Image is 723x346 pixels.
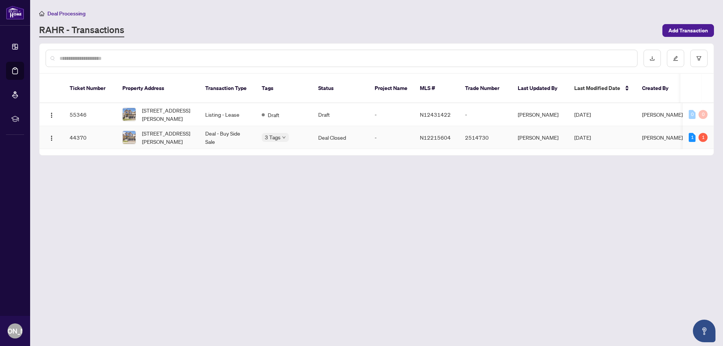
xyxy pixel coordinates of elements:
td: - [459,103,512,126]
span: home [39,11,44,16]
th: MLS # [414,74,459,103]
td: - [369,126,414,149]
span: [DATE] [574,134,591,141]
td: Deal Closed [312,126,369,149]
img: thumbnail-img [123,108,136,121]
td: 2514730 [459,126,512,149]
td: 44370 [64,126,116,149]
th: Trade Number [459,74,512,103]
th: Tags [256,74,312,103]
td: [PERSON_NAME] [512,103,568,126]
button: Add Transaction [662,24,714,37]
img: thumbnail-img [123,131,136,144]
button: Logo [46,131,58,143]
td: Deal - Buy Side Sale [199,126,256,149]
button: download [644,50,661,67]
span: Last Modified Date [574,84,620,92]
th: Transaction Type [199,74,256,103]
th: Project Name [369,74,414,103]
span: Draft [268,111,279,119]
img: logo [6,6,24,20]
span: [STREET_ADDRESS][PERSON_NAME] [142,129,193,146]
span: 3 Tags [265,133,281,142]
span: [DATE] [574,111,591,118]
span: N12431422 [420,111,451,118]
button: edit [667,50,684,67]
span: [PERSON_NAME] [642,111,683,118]
span: filter [696,56,702,61]
span: Deal Processing [47,10,85,17]
div: 0 [699,110,708,119]
td: Listing - Lease [199,103,256,126]
th: Last Updated By [512,74,568,103]
th: Status [312,74,369,103]
th: Property Address [116,74,199,103]
span: Add Transaction [668,24,708,37]
div: 1 [699,133,708,142]
div: 0 [689,110,696,119]
td: - [369,103,414,126]
span: N12215604 [420,134,451,141]
span: down [282,136,286,139]
div: 1 [689,133,696,142]
img: Logo [49,135,55,141]
th: Last Modified Date [568,74,636,103]
td: Draft [312,103,369,126]
img: Logo [49,112,55,118]
span: [PERSON_NAME] [642,134,683,141]
button: Logo [46,108,58,120]
button: filter [690,50,708,67]
button: Open asap [693,320,715,342]
th: Ticket Number [64,74,116,103]
span: download [650,56,655,61]
a: RAHR - Transactions [39,24,124,37]
td: 55346 [64,103,116,126]
th: Created By [636,74,681,103]
td: [PERSON_NAME] [512,126,568,149]
span: [STREET_ADDRESS][PERSON_NAME] [142,106,193,123]
span: edit [673,56,678,61]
